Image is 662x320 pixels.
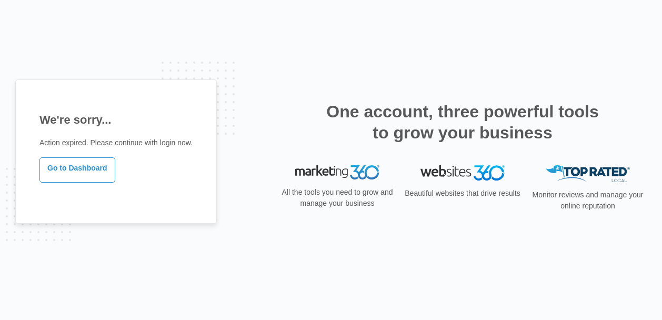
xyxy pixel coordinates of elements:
[39,111,193,128] h1: We're sorry...
[278,187,396,209] p: All the tools you need to grow and manage your business
[323,101,602,143] h2: One account, three powerful tools to grow your business
[420,165,505,181] img: Websites 360
[404,188,521,199] p: Beautiful websites that drive results
[39,157,115,183] a: Go to Dashboard
[295,165,379,180] img: Marketing 360
[546,165,630,183] img: Top Rated Local
[39,137,193,148] p: Action expired. Please continue with login now.
[529,189,647,212] p: Monitor reviews and manage your online reputation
